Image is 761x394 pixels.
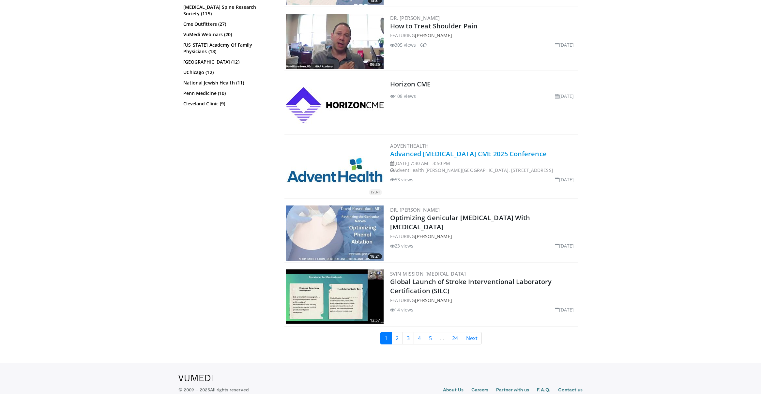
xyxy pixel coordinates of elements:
a: 2 [391,332,403,344]
a: Dr. [PERSON_NAME] [390,15,440,21]
li: [DATE] [555,176,574,183]
li: [DATE] [555,306,574,313]
a: 18:21 [286,205,384,261]
a: Cleveland Clinic (9) [183,100,273,107]
img: f2286d7d-778d-473b-88ef-0c5754ca515f.300x170_q85_crop-smart_upscale.jpg [286,269,384,325]
a: SVIN Mission [MEDICAL_DATA] [390,270,466,277]
a: 5 [425,332,436,344]
li: 305 views [390,41,416,48]
a: 1 [380,332,392,344]
img: 0198cf79-7727-481f-ad1c-299a20d557f0.300x170_q85_crop-smart_upscale.jpg [286,205,384,261]
a: 12:57 [286,269,384,325]
a: Dr. [PERSON_NAME] [390,206,440,213]
a: Next [462,332,482,344]
a: UChicago (12) [183,69,273,76]
a: National Jewish Health (11) [183,80,273,86]
a: Optimizing Genicular [MEDICAL_DATA] With [MEDICAL_DATA] [390,213,530,231]
img: 5c3c682d-da39-4b33-93a5-b3fb6ba9580b.jpg.300x170_q85_autocrop_double_scale_upscale_version-0.2.jpg [286,156,384,183]
div: FEATURING [390,297,577,304]
a: Penn Medicine (10) [183,90,273,97]
a: [PERSON_NAME] [415,297,452,303]
a: 06:25 [286,14,384,69]
li: [DATE] [555,41,574,48]
img: c3ae9072-7b55-49a8-ad01-0d66b231ec4c.300x170_q85_crop-smart_upscale.jpg [286,14,384,69]
img: Horizon CME [286,87,384,124]
a: AdventHealth [390,143,429,149]
div: [DATE] 7:30 AM - 3:50 PM AdventHealth [PERSON_NAME][GEOGRAPHIC_DATA], [STREET_ADDRESS] [390,160,577,174]
a: [US_STATE] Academy Of Family Physicians (13) [183,42,273,55]
span: 06:25 [368,62,382,68]
a: Cme Outfitters (27) [183,21,273,27]
a: 3 [403,332,414,344]
a: How to Treat Shoulder Pain [390,22,478,30]
span: 18:21 [368,253,382,259]
a: [PERSON_NAME] [415,233,452,239]
p: © 2009 – 2025 [178,386,249,393]
a: Horizon CME [390,80,431,88]
a: [MEDICAL_DATA] Spine Research Society (115) [183,4,273,17]
a: Global Launch of Stroke Interventional Laboratory Certification (SILC) [390,277,552,295]
a: VuMedi Webinars (20) [183,31,273,38]
a: Advanced [MEDICAL_DATA] CME 2025 Conference [390,149,547,158]
small: EVENT [371,190,380,194]
li: [DATE] [555,242,574,249]
span: All rights reserved [210,387,248,392]
a: 24 [448,332,462,344]
li: 23 views [390,242,414,249]
li: [DATE] [555,93,574,99]
a: [GEOGRAPHIC_DATA] (12) [183,59,273,65]
li: 108 views [390,93,416,99]
div: FEATURING [390,32,577,39]
li: 6 [420,41,427,48]
a: EVENT [286,156,384,183]
div: FEATURING [390,233,577,240]
img: VuMedi Logo [178,375,213,381]
span: 12:57 [368,317,382,323]
nav: Search results pages [284,332,578,344]
li: 53 views [390,176,414,183]
a: 4 [414,332,425,344]
li: 14 views [390,306,414,313]
a: [PERSON_NAME] [415,32,452,38]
